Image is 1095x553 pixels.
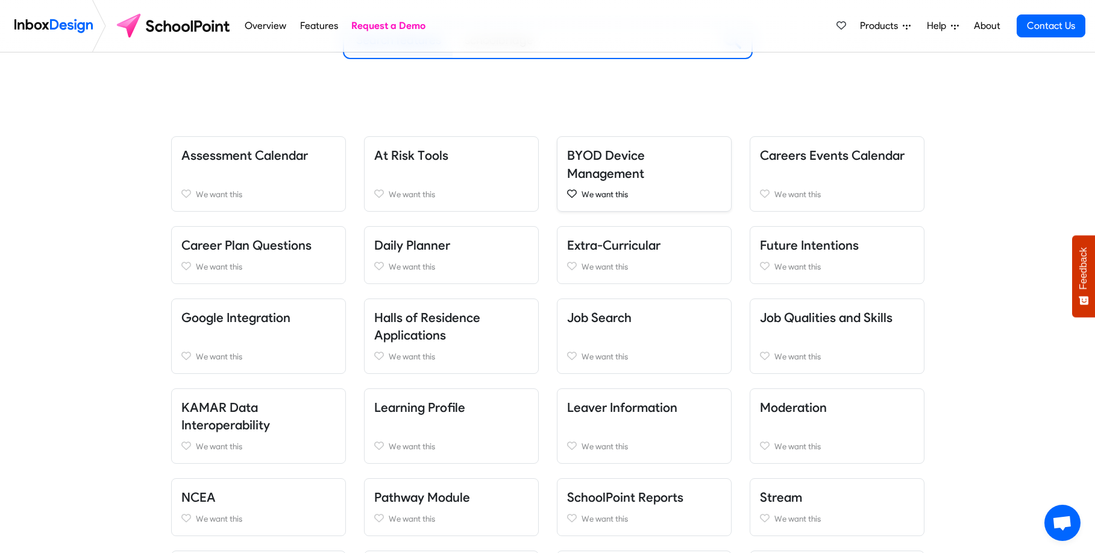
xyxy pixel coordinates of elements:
[582,514,628,523] span: We want this
[548,136,741,212] div: BYOD Device Management
[181,439,336,453] a: We want this
[922,14,964,38] a: Help
[774,262,821,271] span: We want this
[567,187,721,201] a: We want this
[162,136,355,212] div: Assessment Calendar
[374,439,529,453] a: We want this
[389,262,435,271] span: We want this
[1072,235,1095,317] button: Feedback - Show survey
[774,441,821,451] span: We want this
[162,226,355,284] div: Career Plan Questions
[374,259,529,274] a: We want this
[374,148,448,163] a: At Risk Tools
[181,349,336,364] a: We want this
[548,299,741,374] div: Job Search
[374,310,480,343] a: Halls of Residence Applications
[374,187,529,201] a: We want this
[760,148,905,163] a: Careers Events Calendar
[567,439,721,453] a: We want this
[582,441,628,451] span: We want this
[181,238,312,253] a: Career Plan Questions
[374,238,450,253] a: Daily Planner
[374,349,529,364] a: We want this
[567,511,721,526] a: We want this
[760,349,914,364] a: We want this
[181,148,308,163] a: Assessment Calendar
[196,441,242,451] span: We want this
[567,490,683,505] a: SchoolPoint Reports
[374,400,465,415] a: Learning Profile
[389,352,435,361] span: We want this
[741,478,933,536] div: Stream
[1017,14,1085,37] a: Contact Us
[760,187,914,201] a: We want this
[242,14,290,38] a: Overview
[181,490,216,505] a: NCEA
[181,259,336,274] a: We want this
[181,187,336,201] a: We want this
[548,226,741,284] div: Extra-Curricular
[111,11,238,40] img: schoolpoint logo
[374,490,470,505] a: Pathway Module
[355,226,548,284] div: Daily Planner
[348,14,429,38] a: Request a Demo
[741,136,933,212] div: Careers Events Calendar
[548,478,741,536] div: SchoolPoint Reports
[181,400,270,433] a: KAMAR Data Interoperability
[389,441,435,451] span: We want this
[181,511,336,526] a: We want this
[774,189,821,199] span: We want this
[774,514,821,523] span: We want this
[760,490,802,505] a: Stream
[162,388,355,464] div: KAMAR Data Interoperability
[355,478,548,536] div: Pathway Module
[162,478,355,536] div: NCEA
[760,511,914,526] a: We want this
[741,226,933,284] div: Future Intentions
[741,388,933,464] div: Moderation
[162,299,355,374] div: Google Integration
[296,14,341,38] a: Features
[548,388,741,464] div: Leaver Information
[760,400,827,415] a: Moderation
[741,299,933,374] div: Job Qualities and Skills
[855,14,915,38] a: Products
[389,189,435,199] span: We want this
[355,299,548,374] div: Halls of Residence Applications
[355,388,548,464] div: Learning Profile
[567,310,632,325] a: Job Search
[760,439,914,453] a: We want this
[355,136,548,212] div: At Risk Tools
[196,514,242,523] span: We want this
[760,259,914,274] a: We want this
[567,148,645,181] a: BYOD Device Management
[582,352,628,361] span: We want this
[970,14,1003,38] a: About
[567,259,721,274] a: We want this
[582,189,628,199] span: We want this
[181,310,290,325] a: Google Integration
[1044,505,1081,541] div: Open chat
[374,511,529,526] a: We want this
[774,352,821,361] span: We want this
[567,400,677,415] a: Leaver Information
[582,262,628,271] span: We want this
[196,262,242,271] span: We want this
[567,349,721,364] a: We want this
[760,310,893,325] a: Job Qualities and Skills
[567,238,660,253] a: Extra-Curricular
[860,19,903,33] span: Products
[1078,247,1089,289] span: Feedback
[927,19,951,33] span: Help
[196,189,242,199] span: We want this
[389,514,435,523] span: We want this
[760,238,859,253] a: Future Intentions
[196,352,242,361] span: We want this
